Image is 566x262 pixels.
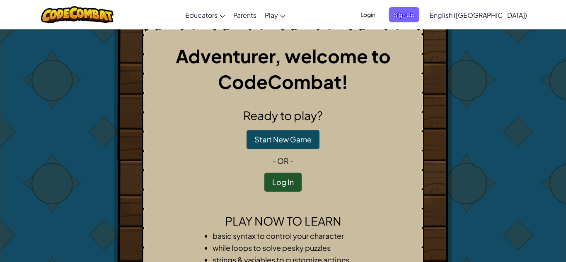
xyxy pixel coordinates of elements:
[261,4,290,26] a: Play
[277,156,289,166] span: or
[41,6,114,23] img: CodeCombat logo
[213,242,370,254] li: while loops to solve pesky puzzles
[356,7,380,22] button: Login
[264,173,302,192] button: Log In
[272,156,277,166] span: -
[229,4,261,26] a: Parents
[149,212,417,230] h2: Play now to learn
[265,11,278,19] span: Play
[149,107,417,124] h2: Ready to play?
[289,156,294,166] span: -
[426,4,531,26] a: English ([GEOGRAPHIC_DATA])
[185,11,218,19] span: Educators
[181,4,229,26] a: Educators
[213,230,370,242] li: basic syntax to control your character
[389,7,419,22] button: Sign Up
[149,43,417,94] h1: Adventurer, welcome to CodeCombat!
[430,11,527,19] span: English ([GEOGRAPHIC_DATA])
[247,130,319,149] button: Start New Game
